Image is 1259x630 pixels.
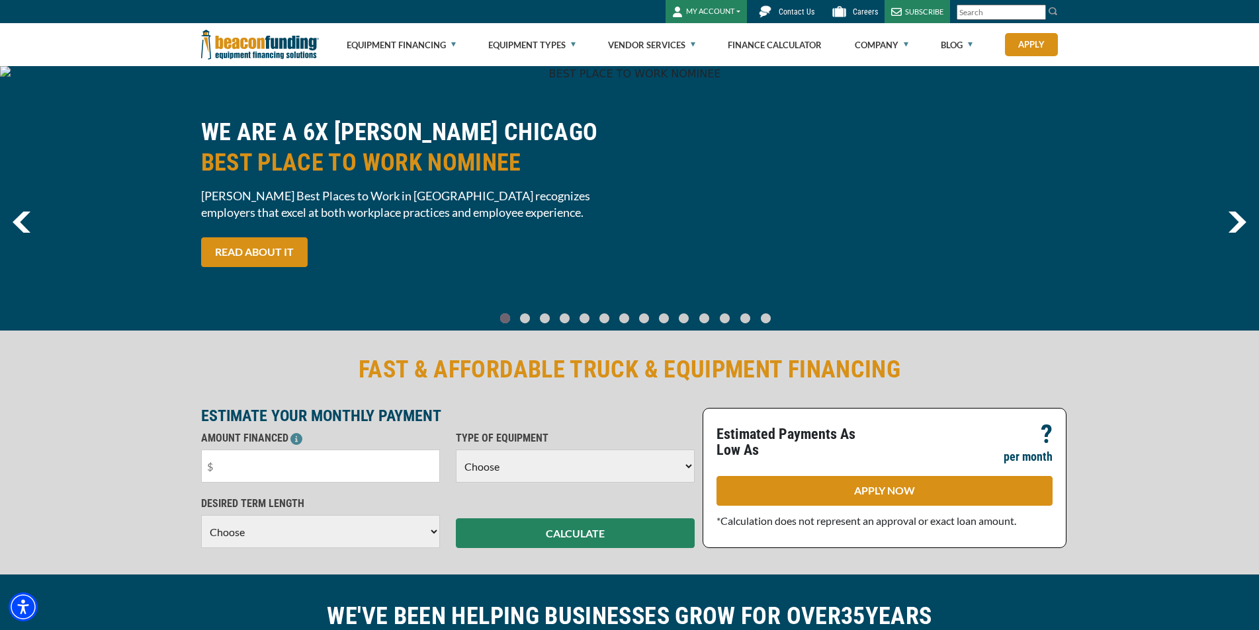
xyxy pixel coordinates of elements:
img: Left Navigator [13,212,30,233]
input: $ [201,450,440,483]
span: 35 [841,602,865,630]
div: Accessibility Menu [9,592,38,621]
a: Go To Slide 13 [758,313,774,324]
p: TYPE OF EQUIPMENT [456,430,695,446]
span: BEST PLACE TO WORK NOMINEE [201,147,622,178]
a: Finance Calculator [728,24,822,66]
p: AMOUNT FINANCED [201,430,440,446]
span: Contact Us [779,7,814,17]
a: next [1228,212,1246,233]
a: Company [855,24,908,66]
p: Estimated Payments As Low As [716,426,877,458]
a: Go To Slide 11 [716,313,733,324]
a: Go To Slide 1 [517,313,533,324]
a: READ ABOUT IT [201,237,308,267]
a: Vendor Services [608,24,695,66]
a: Go To Slide 10 [696,313,713,324]
span: [PERSON_NAME] Best Places to Work in [GEOGRAPHIC_DATA] recognizes employers that excel at both wo... [201,188,622,221]
button: CALCULATE [456,518,695,548]
a: Equipment Types [488,24,576,66]
p: DESIRED TERM LENGTH [201,496,440,512]
a: Go To Slide 5 [597,313,613,324]
span: Careers [853,7,878,17]
a: previous [13,212,30,233]
a: Apply [1005,33,1058,56]
a: Go To Slide 6 [617,313,632,324]
span: *Calculation does not represent an approval or exact loan amount. [716,514,1016,527]
a: Go To Slide 3 [557,313,573,324]
a: Go To Slide 2 [537,313,553,324]
p: ESTIMATE YOUR MONTHLY PAYMENT [201,408,695,424]
img: Beacon Funding Corporation logo [201,23,319,66]
img: Search [1048,6,1059,17]
input: Search [957,5,1046,20]
p: ? [1041,426,1053,442]
a: Go To Slide 7 [636,313,652,324]
a: APPLY NOW [716,476,1053,506]
p: per month [1004,449,1053,465]
a: Clear search text [1032,7,1043,18]
h2: FAST & AFFORDABLE TRUCK & EQUIPMENT FINANCING [201,354,1059,385]
a: Go To Slide 9 [676,313,692,324]
a: Go To Slide 0 [498,313,513,324]
a: Go To Slide 8 [656,313,672,324]
h2: WE ARE A 6X [PERSON_NAME] CHICAGO [201,117,622,178]
a: Equipment Financing [347,24,456,66]
img: Right Navigator [1228,212,1246,233]
a: Blog [941,24,973,66]
a: Go To Slide 4 [577,313,593,324]
a: Go To Slide 12 [737,313,754,324]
